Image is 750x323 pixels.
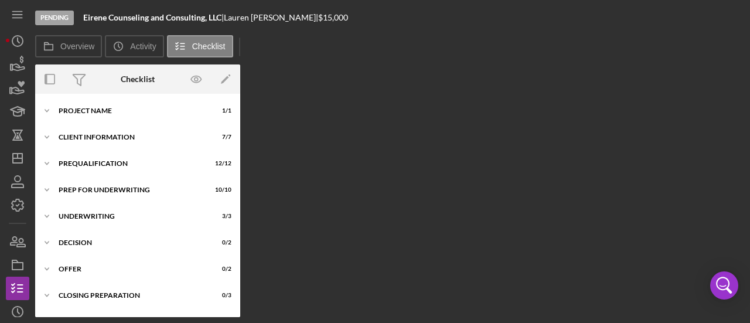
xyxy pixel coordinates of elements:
button: Overview [35,35,102,57]
div: 0 / 2 [210,239,231,246]
b: Eirene Counseling and Consulting, LLC [83,12,221,22]
label: Activity [130,42,156,51]
div: Project Name [59,107,202,114]
div: Closing Preparation [59,292,202,299]
button: Activity [105,35,163,57]
span: $15,000 [318,12,348,22]
div: Open Intercom Messenger [710,271,738,300]
div: 7 / 7 [210,134,231,141]
div: Offer [59,266,202,273]
div: 0 / 3 [210,292,231,299]
div: 3 / 3 [210,213,231,220]
div: | [83,13,224,22]
div: Client Information [59,134,202,141]
div: Lauren [PERSON_NAME] | [224,13,318,22]
div: 0 / 2 [210,266,231,273]
div: 10 / 10 [210,186,231,193]
label: Checklist [192,42,226,51]
div: Prequalification [59,160,202,167]
div: Prep for Underwriting [59,186,202,193]
div: Checklist [121,74,155,84]
div: 12 / 12 [210,160,231,167]
div: Pending [35,11,74,25]
div: Decision [59,239,202,246]
div: Underwriting [59,213,202,220]
button: Checklist [167,35,233,57]
label: Overview [60,42,94,51]
div: 1 / 1 [210,107,231,114]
